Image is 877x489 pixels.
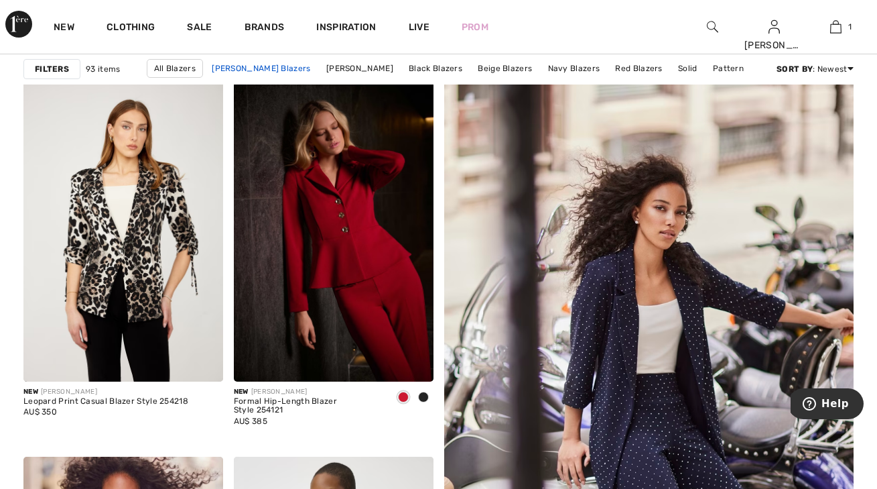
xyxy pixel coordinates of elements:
[147,59,203,78] a: All Blazers
[23,397,188,406] div: Leopard Print Casual Blazer Style 254218
[86,63,120,75] span: 93 items
[848,21,852,33] span: 1
[23,388,38,396] span: New
[393,387,413,409] div: Deep cherry
[23,407,57,417] span: AU$ 350
[234,387,383,397] div: [PERSON_NAME]
[245,21,285,36] a: Brands
[23,387,188,397] div: [PERSON_NAME]
[744,38,805,52] div: [PERSON_NAME]
[234,388,249,396] span: New
[402,60,469,77] a: Black Blazers
[471,60,539,77] a: Beige Blazers
[409,20,429,34] a: Live
[234,397,383,416] div: Formal Hip-Length Blazer Style 254121
[777,63,854,75] div: : Newest
[707,19,718,35] img: search the website
[777,64,813,74] strong: Sort By
[320,60,400,77] a: [PERSON_NAME]
[234,417,267,426] span: AU$ 385
[316,21,376,36] span: Inspiration
[54,21,74,36] a: New
[706,60,750,77] a: Pattern
[671,60,704,77] a: Solid
[608,60,669,77] a: Red Blazers
[35,63,69,75] strong: Filters
[830,19,841,35] img: My Bag
[205,60,317,77] a: [PERSON_NAME] Blazers
[541,60,607,77] a: Navy Blazers
[768,20,780,33] a: Sign In
[107,21,155,36] a: Clothing
[791,388,864,422] iframe: Opens a widget where you can find more information
[5,11,32,38] img: 1ère Avenue
[23,82,223,382] img: Leopard Print Casual Blazer Style 254218. Beige/Black
[805,19,866,35] a: 1
[234,82,433,382] img: Formal Hip-Length Blazer Style 254121. Black
[768,19,780,35] img: My Info
[187,21,212,36] a: Sale
[462,20,488,34] a: Prom
[413,387,433,409] div: Black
